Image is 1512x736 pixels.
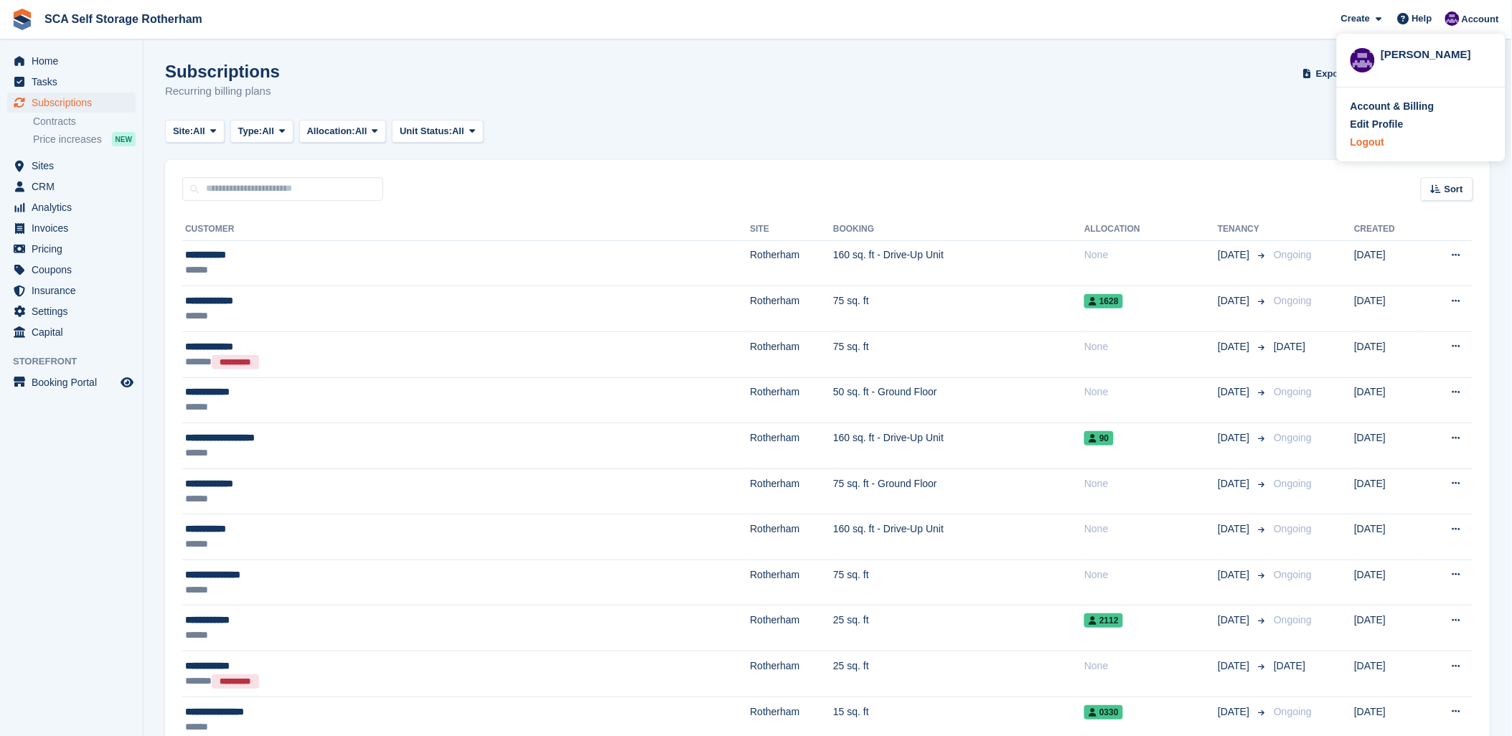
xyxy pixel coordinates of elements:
[750,651,833,697] td: Rotherham
[1274,295,1312,306] span: Ongoing
[238,124,263,138] span: Type:
[833,218,1084,241] th: Booking
[165,120,225,143] button: Site: All
[1084,613,1123,628] span: 2112
[13,354,143,369] span: Storefront
[750,605,833,651] td: Rotherham
[1218,293,1252,308] span: [DATE]
[39,7,208,31] a: SCA Self Storage Rotherham
[750,377,833,423] td: Rotherham
[1218,339,1252,354] span: [DATE]
[1354,218,1423,241] th: Created
[1381,47,1492,60] div: [PERSON_NAME]
[32,218,118,238] span: Invoices
[230,120,294,143] button: Type: All
[299,120,387,143] button: Allocation: All
[32,260,118,280] span: Coupons
[7,260,136,280] a: menu
[1274,706,1312,717] span: Ongoing
[165,83,280,100] p: Recurring billing plans
[1354,331,1423,377] td: [DATE]
[1354,423,1423,469] td: [DATE]
[1354,377,1423,423] td: [DATE]
[1274,614,1312,626] span: Ongoing
[32,239,118,259] span: Pricing
[1084,384,1218,400] div: None
[33,131,136,147] a: Price increases NEW
[1354,286,1423,332] td: [DATE]
[452,124,464,138] span: All
[118,374,136,391] a: Preview store
[1351,117,1492,132] a: Edit Profile
[11,9,33,30] img: stora-icon-8386f47178a22dfd0bd8f6a31ec36ba5ce8667c1dd55bd0f319d3a0aa187defe.svg
[750,331,833,377] td: Rotherham
[833,423,1084,469] td: 160 sq. ft - Drive-Up Unit
[33,133,102,146] span: Price increases
[182,218,750,241] th: Customer
[1354,560,1423,605] td: [DATE]
[1274,478,1312,489] span: Ongoing
[1084,705,1123,720] span: 0330
[833,377,1084,423] td: 50 sq. ft - Ground Floor
[1274,341,1305,352] span: [DATE]
[1218,567,1252,582] span: [DATE]
[1084,659,1218,674] div: None
[7,372,136,392] a: menu
[7,51,136,71] a: menu
[1351,117,1404,132] div: Edit Profile
[750,240,833,286] td: Rotherham
[1084,522,1218,537] div: None
[833,560,1084,605] td: 75 sq. ft
[1084,218,1218,241] th: Allocation
[750,514,833,560] td: Rotherham
[833,331,1084,377] td: 75 sq. ft
[32,280,118,301] span: Insurance
[7,156,136,176] a: menu
[32,197,118,217] span: Analytics
[32,51,118,71] span: Home
[1351,135,1384,150] div: Logout
[32,176,118,197] span: CRM
[1351,99,1434,114] div: Account & Billing
[833,514,1084,560] td: 160 sq. ft - Drive-Up Unit
[392,120,483,143] button: Unit Status: All
[1274,569,1312,580] span: Ongoing
[7,280,136,301] a: menu
[1218,522,1252,537] span: [DATE]
[1351,48,1375,72] img: Kelly Neesham
[33,115,136,128] a: Contracts
[1084,431,1113,445] span: 90
[165,62,280,81] h1: Subscriptions
[1218,247,1252,263] span: [DATE]
[833,286,1084,332] td: 75 sq. ft
[750,286,833,332] td: Rotherham
[1445,182,1463,197] span: Sort
[1300,62,1363,85] button: Export
[1351,135,1492,150] a: Logout
[7,301,136,321] a: menu
[750,560,833,605] td: Rotherham
[1274,660,1305,671] span: [DATE]
[1445,11,1460,26] img: Kelly Neesham
[1084,476,1218,491] div: None
[32,72,118,92] span: Tasks
[400,124,452,138] span: Unit Status:
[1354,651,1423,697] td: [DATE]
[1412,11,1432,26] span: Help
[1354,605,1423,651] td: [DATE]
[7,239,136,259] a: menu
[1218,659,1252,674] span: [DATE]
[1316,67,1346,81] span: Export
[1354,240,1423,286] td: [DATE]
[193,124,205,138] span: All
[1218,476,1252,491] span: [DATE]
[32,93,118,113] span: Subscriptions
[7,218,136,238] a: menu
[7,197,136,217] a: menu
[112,132,136,146] div: NEW
[1274,432,1312,443] span: Ongoing
[7,176,136,197] a: menu
[32,322,118,342] span: Capital
[1084,567,1218,582] div: None
[32,372,118,392] span: Booking Portal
